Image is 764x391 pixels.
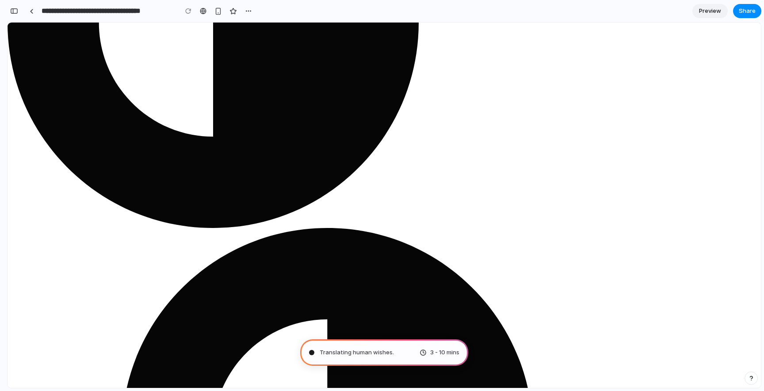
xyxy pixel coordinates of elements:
span: 3 - 10 mins [430,348,459,357]
span: Preview [699,7,721,15]
span: Share [739,7,756,15]
button: Share [733,4,761,18]
a: Preview [692,4,728,18]
span: Translating human wishes . [320,348,394,357]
